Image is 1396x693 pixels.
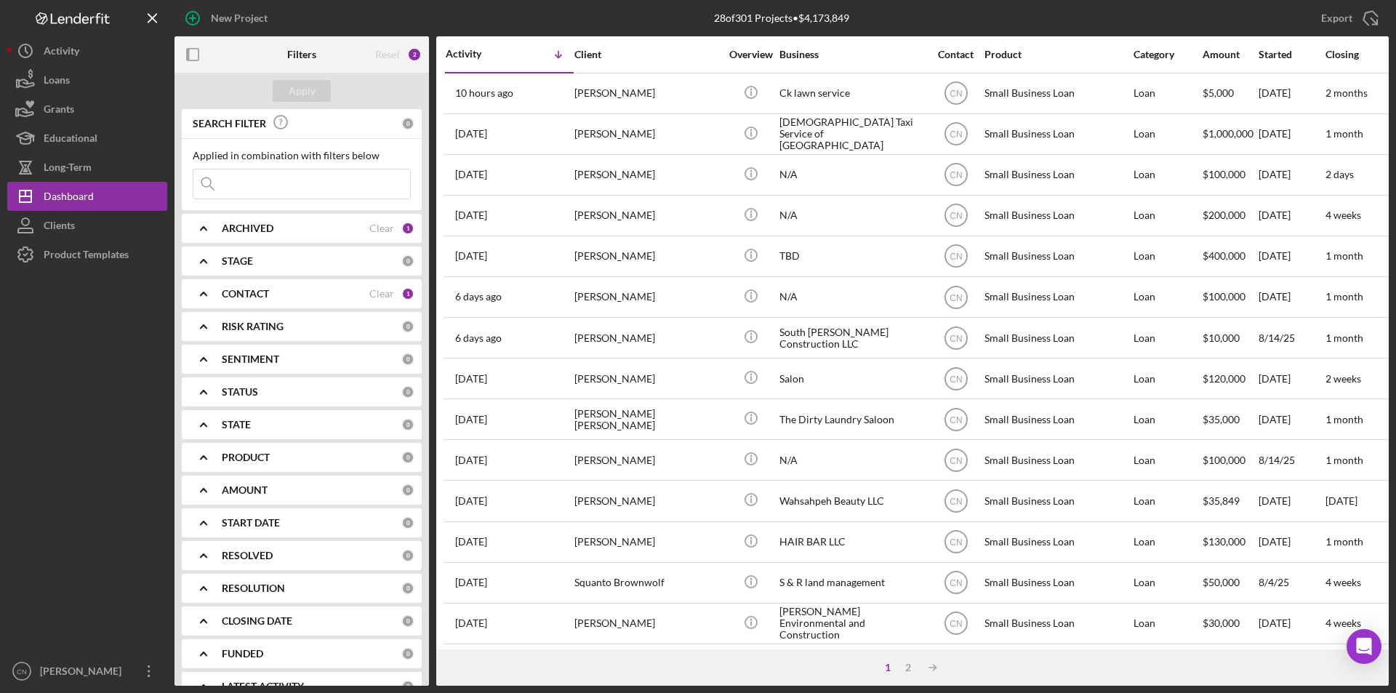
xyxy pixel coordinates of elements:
[898,662,918,673] div: 2
[401,451,414,464] div: 0
[7,211,167,240] a: Clients
[950,252,962,262] text: CN
[779,115,925,153] div: [DEMOGRAPHIC_DATA] Taxi Service of [GEOGRAPHIC_DATA]
[950,89,962,99] text: CN
[222,353,279,365] b: SENTIMENT
[984,49,1130,60] div: Product
[984,74,1130,113] div: Small Business Loan
[401,418,414,431] div: 0
[779,359,925,398] div: Salon
[193,118,266,129] b: SEARCH FILTER
[1259,319,1324,357] div: 8/14/25
[1203,156,1257,194] div: $100,000
[1325,290,1363,303] time: 1 month
[984,400,1130,438] div: Small Business Loan
[222,386,258,398] b: STATUS
[1259,237,1324,276] div: [DATE]
[984,196,1130,235] div: Small Business Loan
[714,12,849,24] div: 28 of 301 Projects • $4,173,849
[7,124,167,153] button: Educational
[1259,278,1324,316] div: [DATE]
[723,49,778,60] div: Overview
[7,153,167,182] a: Long-Term
[287,49,316,60] b: Filters
[574,196,720,235] div: [PERSON_NAME]
[401,222,414,235] div: 1
[1259,564,1324,602] div: 8/4/25
[401,680,414,693] div: 0
[401,117,414,130] div: 0
[1347,629,1381,664] div: Open Intercom Messenger
[574,604,720,643] div: [PERSON_NAME]
[1134,441,1201,479] div: Loan
[574,237,720,276] div: [PERSON_NAME]
[779,481,925,520] div: Wahsahpeh Beauty LLC
[1134,196,1201,235] div: Loan
[1203,237,1257,276] div: $400,000
[1134,564,1201,602] div: Loan
[222,517,280,529] b: START DATE
[1325,617,1361,629] time: 4 weeks
[7,240,167,269] button: Product Templates
[779,74,925,113] div: Ck lawn service
[1325,209,1361,221] time: 4 weeks
[1259,156,1324,194] div: [DATE]
[1259,196,1324,235] div: [DATE]
[574,115,720,153] div: [PERSON_NAME]
[1134,523,1201,561] div: Loan
[174,4,282,33] button: New Project
[984,237,1130,276] div: Small Business Loan
[407,47,422,62] div: 2
[222,484,268,496] b: AMOUNT
[401,614,414,628] div: 0
[1134,278,1201,316] div: Loan
[1259,645,1324,684] div: [DATE]
[950,374,962,384] text: CN
[779,400,925,438] div: The Dirty Laundry Saloon
[1134,319,1201,357] div: Loan
[1307,4,1389,33] button: Export
[950,537,962,548] text: CN
[1134,645,1201,684] div: Loan
[1325,454,1363,466] time: 1 month
[574,441,720,479] div: [PERSON_NAME]
[1203,74,1257,113] div: $5,000
[7,65,167,95] a: Loans
[779,319,925,357] div: South [PERSON_NAME] Construction LLC
[211,4,268,33] div: New Project
[222,452,270,463] b: PRODUCT
[222,255,253,267] b: STAGE
[779,441,925,479] div: N/A
[455,495,487,507] time: 2025-08-12 21:27
[574,359,720,398] div: [PERSON_NAME]
[1325,413,1363,425] time: 1 month
[984,359,1130,398] div: Small Business Loan
[1325,87,1368,99] time: 2 months
[455,332,502,344] time: 2025-08-14 17:58
[1203,49,1257,60] div: Amount
[1203,645,1257,684] div: $25,000
[984,564,1130,602] div: Small Business Loan
[574,278,720,316] div: [PERSON_NAME]
[574,319,720,357] div: [PERSON_NAME]
[1203,400,1257,438] div: $35,000
[222,681,304,692] b: LATEST ACTIVITY
[401,385,414,398] div: 0
[401,647,414,660] div: 0
[984,645,1130,684] div: Small Business Loan
[1259,74,1324,113] div: [DATE]
[574,49,720,60] div: Client
[779,196,925,235] div: N/A
[401,287,414,300] div: 1
[7,95,167,124] button: Grants
[44,36,79,69] div: Activity
[1203,481,1257,520] div: $35,849
[44,65,70,98] div: Loans
[1259,441,1324,479] div: 8/14/25
[950,211,962,221] text: CN
[455,87,513,99] time: 2025-08-20 07:06
[574,74,720,113] div: [PERSON_NAME]
[222,550,273,561] b: RESOLVED
[574,523,720,561] div: [PERSON_NAME]
[7,182,167,211] a: Dashboard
